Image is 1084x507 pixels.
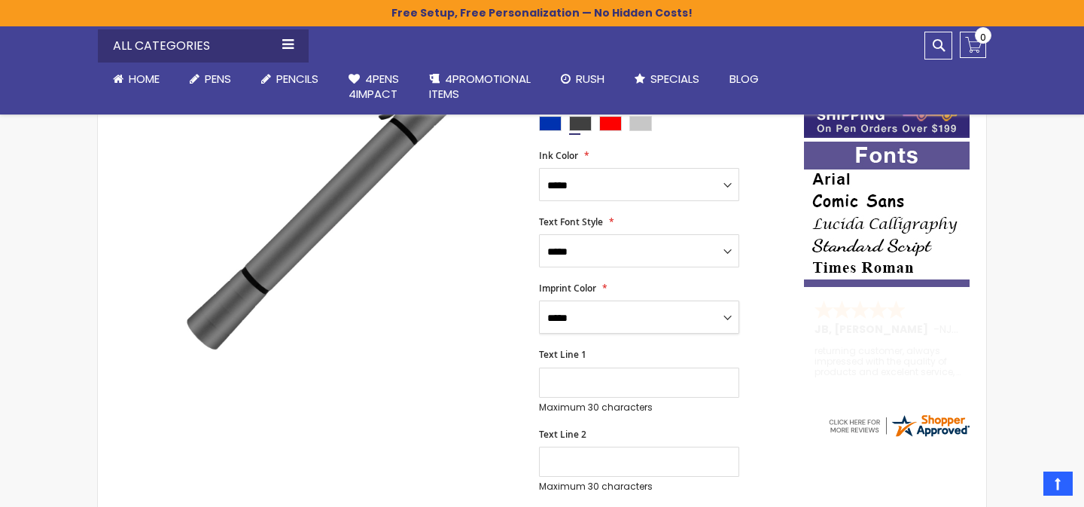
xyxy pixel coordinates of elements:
div: Grey Charcoal [569,116,592,131]
div: Red [599,116,622,131]
div: returning customer, always impressed with the quality of products and excelent service, will retu... [815,346,961,378]
a: 4pens.com certificate URL [827,429,971,442]
a: 4Pens4impact [333,63,414,111]
img: 4pens.com widget logo [827,412,971,439]
span: NJ [939,322,958,337]
span: Blog [729,71,759,87]
div: Blue [539,116,562,131]
a: Specials [620,63,714,96]
span: Text Line 2 [539,428,586,441]
a: 0 [960,32,986,58]
p: Maximum 30 characters [539,402,739,414]
span: Rush [576,71,604,87]
span: Text Font Style [539,215,603,228]
span: Pencils [276,71,318,87]
a: Pencils [246,63,333,96]
span: Specials [650,71,699,87]
span: Home [129,71,160,87]
a: Rush [546,63,620,96]
a: Home [98,63,175,96]
span: Ink Color [539,149,578,162]
iframe: Google Customer Reviews [960,466,1084,507]
a: Pens [175,63,246,96]
span: Imprint Color [539,282,596,295]
span: Text Line 1 [539,348,586,361]
span: 0 [980,30,986,44]
p: Maximum 30 characters [539,481,739,493]
span: JB, [PERSON_NAME] [815,322,933,337]
img: font-personalization-examples [804,142,970,287]
span: 4PROMOTIONAL ITEMS [429,71,531,102]
span: - , [933,322,1064,337]
span: 4Pens 4impact [349,71,399,102]
div: Silver [629,116,652,131]
div: All Categories [98,29,309,63]
span: Pens [205,71,231,87]
a: Blog [714,63,774,96]
a: 4PROMOTIONALITEMS [414,63,546,111]
img: expo_side_gunmetal_1.jpg [175,15,519,359]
